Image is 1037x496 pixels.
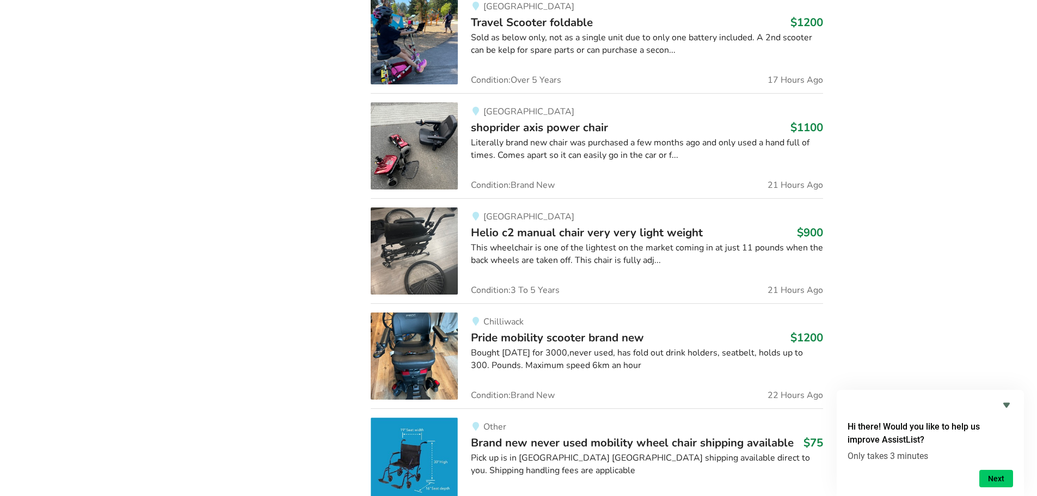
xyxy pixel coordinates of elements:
h3: $1200 [790,15,823,29]
span: Condition: Brand New [471,181,555,189]
h3: $900 [797,225,823,240]
div: Pick up is in [GEOGRAPHIC_DATA] [GEOGRAPHIC_DATA] shipping available direct to you. Shipping hand... [471,452,823,477]
a: mobility-helio c2 manual chair very very light weight [GEOGRAPHIC_DATA]Helio c2 manual chair very... [371,198,823,303]
h2: Hi there! Would you like to help us improve AssistList? [848,420,1013,446]
span: Travel Scooter foldable [471,15,593,30]
div: Hi there! Would you like to help us improve AssistList? [848,399,1013,487]
div: Literally brand new chair was purchased a few months ago and only used a hand full of times. Come... [471,137,823,162]
a: mobility-shoprider axis power chair [GEOGRAPHIC_DATA]shoprider axis power chair$1100Literally bra... [371,93,823,198]
span: Condition: 3 To 5 Years [471,286,560,295]
h3: $1200 [790,330,823,345]
span: shoprider axis power chair [471,120,608,135]
span: [GEOGRAPHIC_DATA] [483,1,574,13]
span: Other [483,421,506,433]
span: 22 Hours Ago [768,391,823,400]
span: 21 Hours Ago [768,181,823,189]
h3: $75 [803,436,823,450]
img: mobility-shoprider axis power chair [371,102,458,189]
button: Hide survey [1000,399,1013,412]
span: 17 Hours Ago [768,76,823,84]
div: Sold as below only, not as a single unit due to only one battery included. A 2nd scooter can be k... [471,32,823,57]
div: This wheelchair is one of the lightest on the market coming in at just 11 pounds when the back wh... [471,242,823,267]
span: Pride mobility scooter brand new [471,330,644,345]
h3: $1100 [790,120,823,134]
span: Brand new never used mobility wheel chair shipping available [471,435,794,450]
span: Helio c2 manual chair very very light weight [471,225,703,240]
span: Condition: Over 5 Years [471,76,561,84]
a: mobility-pride mobility scooter brand new ChilliwackPride mobility scooter brand new$1200Bought [... [371,303,823,408]
img: mobility-helio c2 manual chair very very light weight [371,207,458,295]
span: Condition: Brand New [471,391,555,400]
span: Chilliwack [483,316,524,328]
span: 21 Hours Ago [768,286,823,295]
img: mobility-pride mobility scooter brand new [371,313,458,400]
p: Only takes 3 minutes [848,451,1013,461]
div: Bought [DATE] for 3000,never used, has fold out drink holders, seatbelt, holds up to 300. Pounds.... [471,347,823,372]
button: Next question [979,470,1013,487]
span: [GEOGRAPHIC_DATA] [483,211,574,223]
span: [GEOGRAPHIC_DATA] [483,106,574,118]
